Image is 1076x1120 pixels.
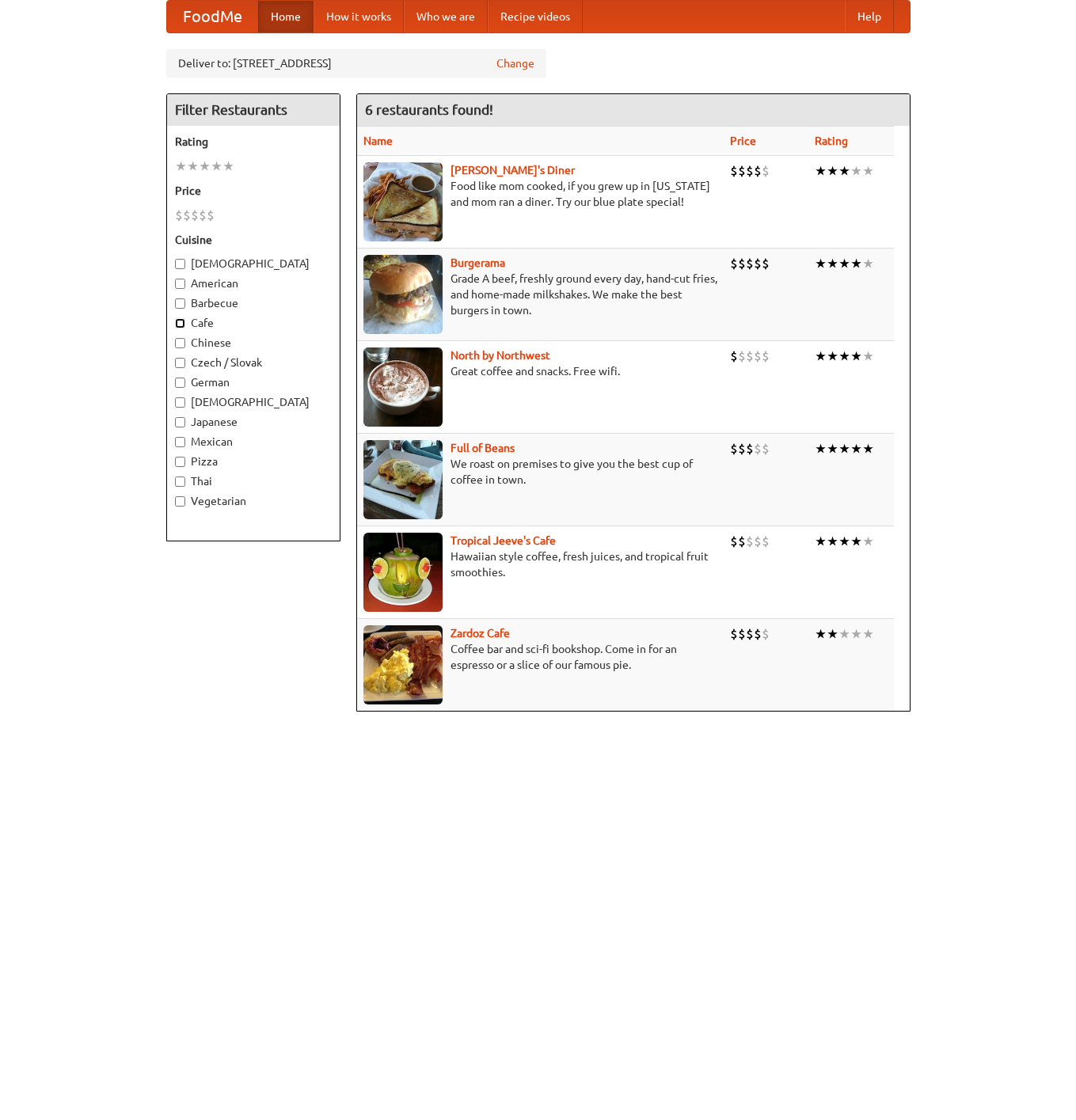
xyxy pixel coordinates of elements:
[738,347,746,365] li: $
[363,178,717,210] p: Food like mom cooked, if you grew up in [US_STATE] and mom ran a diner. Try our blue plate special!
[175,134,332,150] h5: Rating
[738,255,746,272] li: $
[363,625,443,704] img: zardoz.jpg
[175,256,332,271] label: [DEMOGRAPHIC_DATA]
[175,358,185,368] input: Czech / Slovak
[827,533,838,550] li: ★
[175,355,332,370] label: Czech / Slovak
[451,442,515,454] a: Full of Beans
[451,627,510,640] a: Zardoz Cafe
[175,493,332,509] label: Vegetarian
[738,625,746,643] li: $
[175,298,185,309] input: Barbecue
[207,207,215,224] li: $
[365,102,493,117] ng-pluralize: 6 restaurants found!
[175,454,332,469] label: Pizza
[363,363,717,379] p: Great coffee and snacks. Free wifi.
[175,259,185,269] input: [DEMOGRAPHIC_DATA]
[175,318,185,328] input: Cafe
[363,162,443,241] img: sallys.jpg
[314,1,404,32] a: How it works
[222,158,234,175] li: ★
[850,533,862,550] li: ★
[175,434,332,450] label: Mexican
[762,255,770,272] li: $
[730,533,738,550] li: $
[838,440,850,457] li: ★
[838,347,850,365] li: ★
[815,255,827,272] li: ★
[175,374,332,390] label: German
[850,625,862,643] li: ★
[746,347,754,365] li: $
[762,347,770,365] li: $
[451,534,556,547] a: Tropical Jeeve's Cafe
[175,275,332,291] label: American
[815,162,827,180] li: ★
[175,335,332,351] label: Chinese
[175,437,185,447] input: Mexican
[746,440,754,457] li: $
[746,533,754,550] li: $
[175,279,185,289] input: American
[175,414,332,430] label: Japanese
[175,183,332,199] h5: Price
[762,440,770,457] li: $
[363,135,393,147] a: Name
[175,295,332,311] label: Barbecue
[199,207,207,224] li: $
[850,255,862,272] li: ★
[746,625,754,643] li: $
[258,1,314,32] a: Home
[862,533,874,550] li: ★
[363,456,717,488] p: We roast on premises to give you the best cup of coffee in town.
[862,162,874,180] li: ★
[815,347,827,365] li: ★
[738,533,746,550] li: $
[815,135,848,147] a: Rating
[730,135,756,147] a: Price
[862,347,874,365] li: ★
[838,625,850,643] li: ★
[404,1,488,32] a: Who we are
[730,347,738,365] li: $
[363,271,717,318] p: Grade A beef, freshly ground every day, hand-cut fries, and home-made milkshakes. We make the bes...
[175,417,185,427] input: Japanese
[451,164,575,177] a: [PERSON_NAME]'s Diner
[167,1,258,32] a: FoodMe
[730,255,738,272] li: $
[754,162,762,180] li: $
[730,162,738,180] li: $
[827,347,838,365] li: ★
[451,256,505,269] b: Burgerama
[175,473,332,489] label: Thai
[211,158,222,175] li: ★
[488,1,583,32] a: Recipe videos
[762,162,770,180] li: $
[166,49,546,78] div: Deliver to: [STREET_ADDRESS]
[827,440,838,457] li: ★
[175,315,332,331] label: Cafe
[738,440,746,457] li: $
[199,158,211,175] li: ★
[175,457,185,467] input: Pizza
[754,625,762,643] li: $
[815,533,827,550] li: ★
[175,496,185,507] input: Vegetarian
[746,162,754,180] li: $
[850,162,862,180] li: ★
[175,338,185,348] input: Chinese
[862,625,874,643] li: ★
[175,207,183,224] li: $
[754,255,762,272] li: $
[738,162,746,180] li: $
[363,549,717,580] p: Hawaiian style coffee, fresh juices, and tropical fruit smoothies.
[496,55,534,71] a: Change
[363,440,443,519] img: beans.jpg
[838,162,850,180] li: ★
[862,255,874,272] li: ★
